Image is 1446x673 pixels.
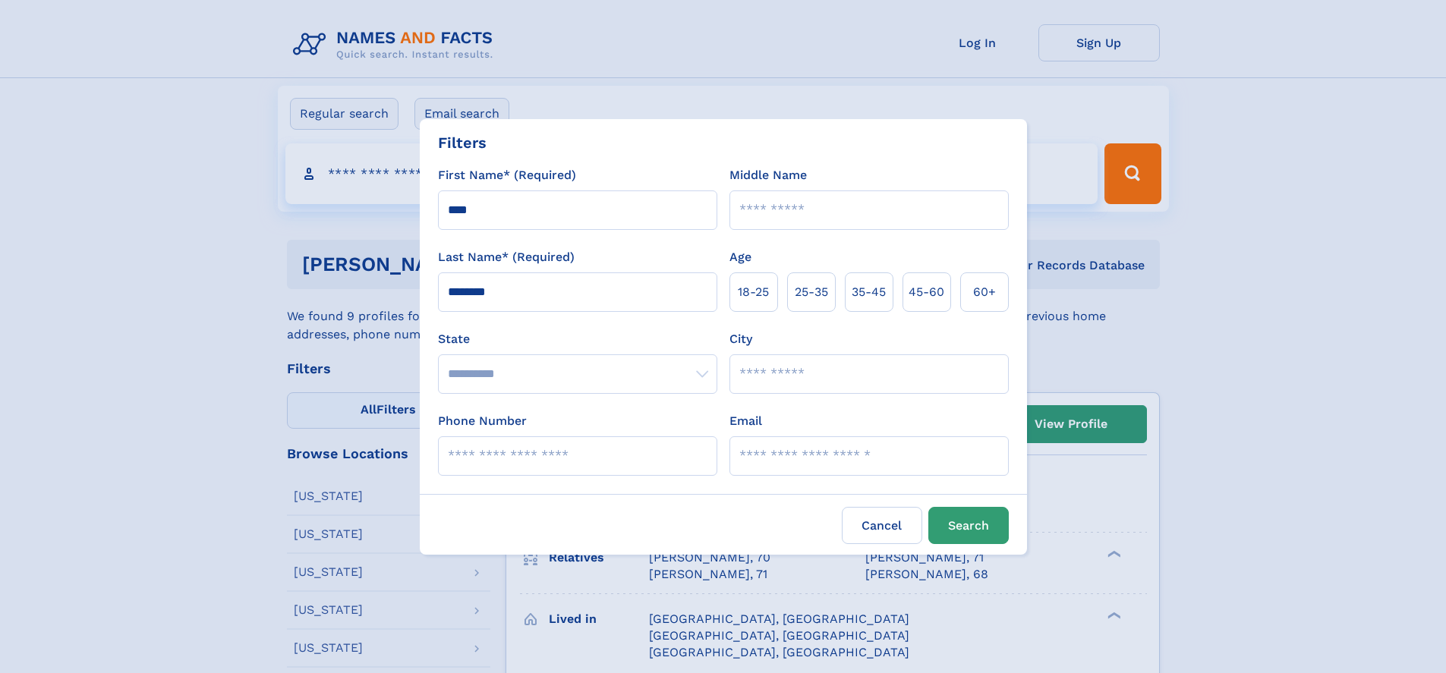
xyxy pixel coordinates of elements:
span: 25‑35 [795,283,828,301]
span: 60+ [973,283,996,301]
label: Middle Name [729,166,807,184]
label: Email [729,412,762,430]
label: First Name* (Required) [438,166,576,184]
button: Search [928,507,1009,544]
label: Phone Number [438,412,527,430]
label: Cancel [842,507,922,544]
span: 35‑45 [852,283,886,301]
label: Age [729,248,751,266]
label: City [729,330,752,348]
span: 18‑25 [738,283,769,301]
label: Last Name* (Required) [438,248,575,266]
div: Filters [438,131,487,154]
span: 45‑60 [909,283,944,301]
label: State [438,330,717,348]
